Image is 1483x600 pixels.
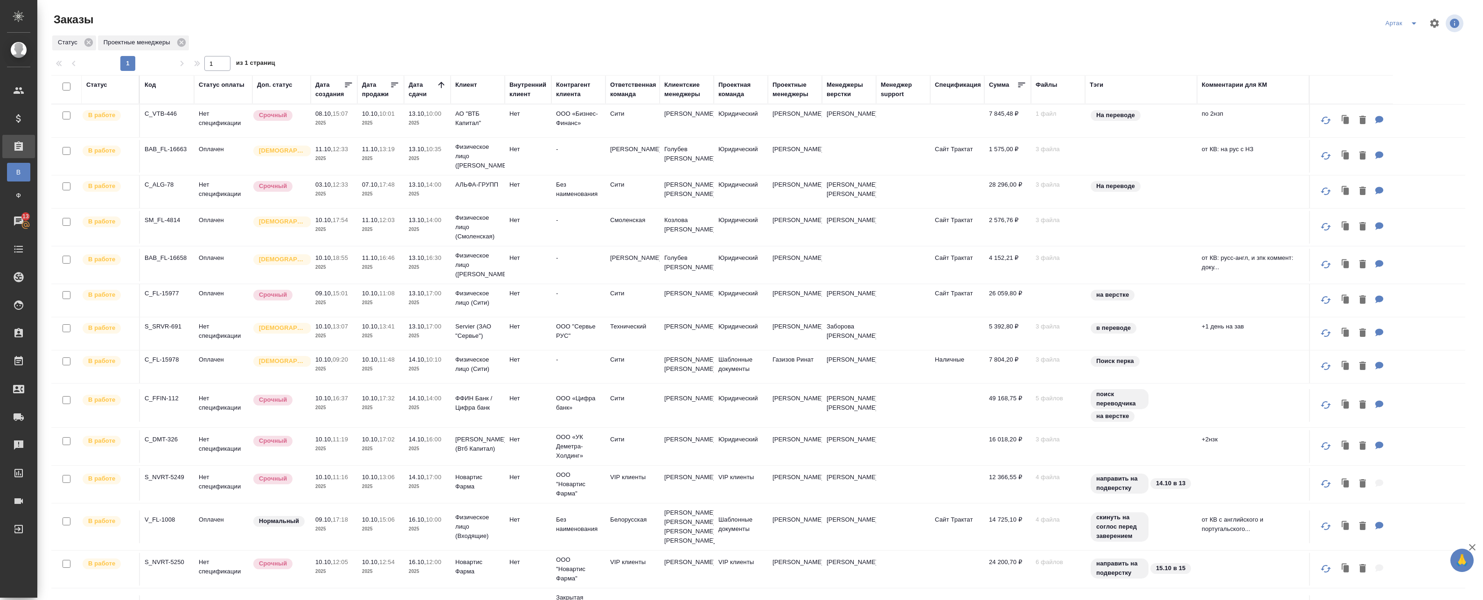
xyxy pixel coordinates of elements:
p: 13.10, [409,110,426,117]
td: Юридический [714,317,768,350]
button: Для КМ: от КВ с английского и португальского на русский. ЗПК Бабушкинская подшить к ЦВЕТНЫМ скана... [1371,517,1388,536]
button: Обновить [1315,473,1337,495]
p: 2025 [409,263,446,272]
p: [DEMOGRAPHIC_DATA] [259,255,306,264]
td: 7 845,48 ₽ [984,105,1031,137]
p: 2025 [362,189,399,199]
p: 13:07 [333,323,348,330]
p: 11.10, [315,146,333,153]
button: Обновить [1315,216,1337,238]
span: Посмотреть информацию [1446,14,1465,32]
p: 2025 [362,298,399,307]
span: Заказы [51,12,93,27]
button: Удалить [1355,291,1371,310]
p: C_ALG-78 [145,180,189,189]
div: На переводе [1090,180,1192,193]
div: Проектные менеджеры [98,35,189,50]
p: BAB_FL-16658 [145,253,189,263]
td: Юридический [714,105,768,137]
button: Клонировать [1337,147,1355,166]
div: Выставляет ПМ после принятия заказа от КМа [82,253,134,266]
p: 3 файла [1036,145,1080,154]
span: В [12,167,26,177]
p: 09:20 [333,356,348,363]
p: Нет [509,322,547,331]
p: В работе [88,146,115,155]
p: 2025 [315,189,353,199]
td: [PERSON_NAME] [768,105,822,137]
div: Выставляет ПМ после принятия заказа от КМа [82,180,134,193]
div: Выставляет ПМ после принятия заказа от КМа [82,145,134,157]
p: 17:54 [333,216,348,223]
td: Нет спецификации [194,105,252,137]
p: - [556,145,601,154]
div: Дата создания [315,80,344,99]
p: [DEMOGRAPHIC_DATA] [259,217,306,226]
p: 2025 [409,298,446,307]
p: 11:08 [379,290,395,297]
td: Юридический [714,140,768,173]
button: Для КМ: от КВ: на рус с НЗ [1371,147,1388,166]
button: Обновить [1315,394,1337,416]
p: Servier (ЗАО "Сервье") [455,322,500,341]
p: Физическое лицо ([PERSON_NAME]) [455,142,500,170]
p: 2025 [409,154,446,163]
button: Клонировать [1337,437,1355,456]
p: 2025 [362,331,399,341]
td: 26 059,80 ₽ [984,284,1031,317]
button: Удалить [1355,182,1371,201]
p: V_FL-1008 [145,515,189,524]
td: Технический [606,317,660,350]
a: 13 [2,209,35,233]
p: 3 файла [1036,355,1080,364]
button: Обновить [1315,253,1337,276]
p: В работе [88,290,115,300]
p: от КВ: русс-англ, и зпк коммент: доку... [1202,253,1304,272]
td: Нет спецификации [194,175,252,208]
p: В работе [88,111,115,120]
td: Сити [606,105,660,137]
div: Менеджеры верстки [827,80,871,99]
p: 10.10, [315,323,333,330]
p: ООО «Бизнес-Финанс» [556,109,601,128]
div: Проектные менеджеры [773,80,817,99]
p: [PERSON_NAME] [827,289,871,298]
button: Удалить [1355,147,1371,166]
p: SM_FL-4814 [145,216,189,225]
p: Нет [509,180,547,189]
p: 10:00 [426,110,441,117]
td: Оплачен [194,249,252,281]
p: Нет [509,216,547,225]
p: 15:01 [333,290,348,297]
span: 🙏 [1454,551,1470,570]
div: Выставляется автоматически для первых 3 заказов нового контактного лица. Особое внимание [252,253,306,266]
td: Оплачен [194,140,252,173]
div: в переводе [1090,322,1192,335]
button: 🙏 [1450,549,1474,572]
div: Выставляет ПМ после принятия заказа от КМа [82,322,134,335]
div: Менеджер support [881,80,926,99]
td: [PERSON_NAME] [606,140,660,173]
td: Оплачен [194,211,252,244]
p: [PERSON_NAME] [827,216,871,225]
p: 3 файла [1036,216,1080,225]
p: 14:00 [426,216,441,223]
span: Настроить таблицу [1423,12,1446,35]
button: Клонировать [1337,255,1355,274]
div: Сумма [989,80,1009,90]
button: Для КМ: +2нзк [1371,437,1388,456]
div: Проектная команда [718,80,763,99]
td: [PERSON_NAME] [PERSON_NAME] [660,350,714,383]
p: 08.10, [315,110,333,117]
div: Дата сдачи [409,80,437,99]
p: В работе [88,323,115,333]
p: 2025 [315,263,353,272]
td: 7 804,20 ₽ [984,350,1031,383]
p: Нет [509,109,547,119]
p: 10.10, [315,216,333,223]
p: [DEMOGRAPHIC_DATA] [259,146,306,155]
span: Ф [12,191,26,200]
p: 2025 [409,331,446,341]
div: Файлы [1036,80,1057,90]
td: [PERSON_NAME] [768,284,822,317]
